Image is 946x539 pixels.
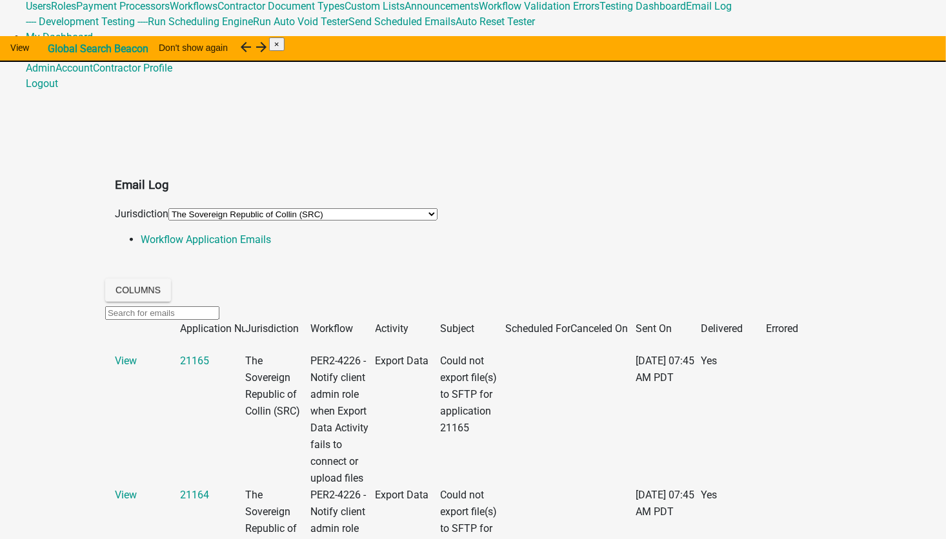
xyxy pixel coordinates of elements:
span: Errored [766,322,798,335]
a: View [115,355,137,367]
span: × [274,39,279,49]
datatable-header-cell: Delivered [701,320,766,337]
datatable-header-cell: Canceled On [570,320,636,337]
span: Subject [441,322,475,335]
a: View [115,489,137,501]
datatable-header-cell: Errored [766,320,831,337]
a: Auto Reset Tester [456,15,535,28]
a: My Dashboard [26,31,93,43]
a: 21165 [180,355,209,367]
span: Workflow [310,322,353,335]
span: Delivered [701,322,743,335]
a: ---- Development Testing ---- [26,15,148,28]
span: Yes [701,355,717,367]
a: Send Scheduled Emails [348,15,456,28]
datatable-header-cell: Workflow [310,320,376,337]
div: [EMAIL_ADDRESS][DOMAIN_NAME] [26,61,946,92]
datatable-header-cell: Activity [376,320,441,337]
datatable-header-cell: Subject [441,320,506,337]
i: arrow_back [238,39,254,55]
h3: Email Log [115,176,831,194]
a: 21164 [180,489,209,501]
a: Run Scheduling Engine [148,15,253,28]
span: Could not export file(s) to SFTP for application 21165 [441,355,498,434]
i: arrow_forward [254,39,269,55]
input: Search for emails [105,306,219,320]
a: Logout [26,77,58,90]
button: Columns [105,279,171,302]
label: Jurisdiction [115,208,168,220]
datatable-header-cell: Scheduled For [505,320,570,337]
span: Application Number [180,322,270,335]
a: Admin [26,62,55,74]
span: The Sovereign Republic of Collin (SRC) [245,355,300,417]
span: Sent On [636,322,672,335]
span: PER2-4226 - Notify client admin role when Export Data Activity fails to connect or upload files [310,355,368,484]
span: Export Data [376,355,429,367]
a: Account [55,62,93,74]
strong: Global Search Beacon [48,43,148,55]
button: Close [269,37,285,51]
button: Don't show again [148,36,238,59]
span: Canceled On [570,322,628,335]
span: Activity [376,322,409,335]
wm-modal-confirm: Log Email [115,355,137,367]
span: Jurisdiction [245,322,299,335]
span: Scheduled For [505,322,570,335]
a: Run Auto Void Tester [253,15,348,28]
a: Workflow Application Emails [141,233,271,246]
datatable-header-cell: Sent On [636,320,701,337]
span: 09/10/2025 07:45 AM PDT [636,489,694,518]
span: 09/10/2025 07:45 AM PDT [636,355,694,384]
datatable-header-cell: Application Number [180,320,245,337]
datatable-header-cell: Jurisdiction [245,320,310,337]
span: Export Data [376,489,429,501]
wm-modal-confirm: Log Email [115,489,137,501]
span: Yes [701,489,717,501]
a: Contractor Profile [93,62,172,74]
